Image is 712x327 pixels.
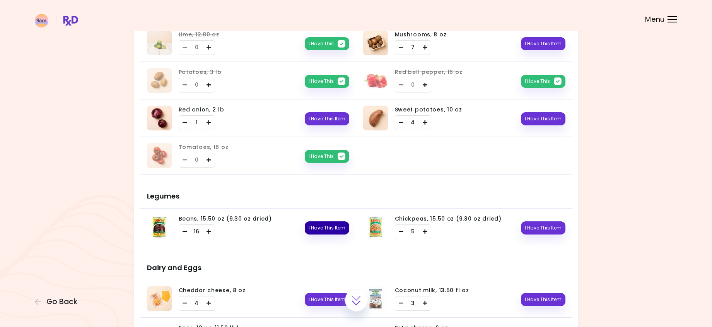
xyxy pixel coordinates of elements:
[179,116,191,130] div: Remove
[179,78,191,92] div: Remove
[521,112,565,125] button: I Have This Item
[419,78,431,92] div: Add
[179,68,222,76] span: Potatoes, 3 lb
[411,228,415,236] span: 5
[46,298,77,306] span: Go Back
[179,106,224,113] span: Red onion, 2 lb
[179,215,272,223] span: Beans, 15.50 oz (9.30 oz dried)
[395,106,462,113] span: Sweet potatoes, 10 oz
[411,119,415,127] span: 4
[419,225,431,239] div: Add
[195,44,199,51] span: 0
[305,150,349,163] button: I Have This
[395,296,407,310] div: Remove
[179,286,246,294] span: Cheddar cheese, 8 oz
[521,221,565,235] button: I Have This Item
[521,293,565,306] button: I Have This Item
[140,178,572,209] h3: Legumes
[179,143,229,151] span: Tomatoes, 16 oz
[395,225,407,239] div: Remove
[194,228,200,236] span: 16
[419,116,431,130] div: Add
[645,16,665,23] span: Menu
[35,298,81,306] button: Go Back
[203,153,215,167] div: Add
[411,300,415,307] span: 3
[521,75,565,88] button: I Have This
[196,119,198,127] span: 1
[395,68,463,76] span: Red bell pepper, 16 oz
[395,41,407,55] div: Remove
[395,78,407,92] div: Remove
[195,156,199,164] span: 0
[179,31,219,38] span: Lime, 12.80 oz
[195,81,199,89] span: 0
[411,81,415,89] span: 0
[305,75,349,88] button: I Have This
[35,14,78,27] img: RxDiet
[305,112,349,125] button: I Have This Item
[305,221,349,235] button: I Have This Item
[411,44,415,51] span: 7
[395,31,447,38] span: Mushrooms, 8 oz
[395,215,502,223] span: Chickpeas, 15.50 oz (9.30 oz dried)
[395,116,407,130] div: Remove
[305,37,349,50] button: I Have This
[203,41,215,55] div: Add
[140,249,572,280] h3: Dairy and Eggs
[179,153,191,167] div: Remove
[419,41,431,55] div: Add
[179,296,191,310] div: Remove
[203,296,215,310] div: Add
[521,37,565,50] button: I Have This Item
[195,300,199,307] span: 4
[179,41,191,55] div: Remove
[203,225,215,239] div: Add
[305,293,349,306] button: I Have This Item
[395,286,469,294] span: Coconut milk, 13.50 fl oz
[419,296,431,310] div: Add
[179,225,191,239] div: Remove
[203,116,215,130] div: Add
[203,78,215,92] div: Add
